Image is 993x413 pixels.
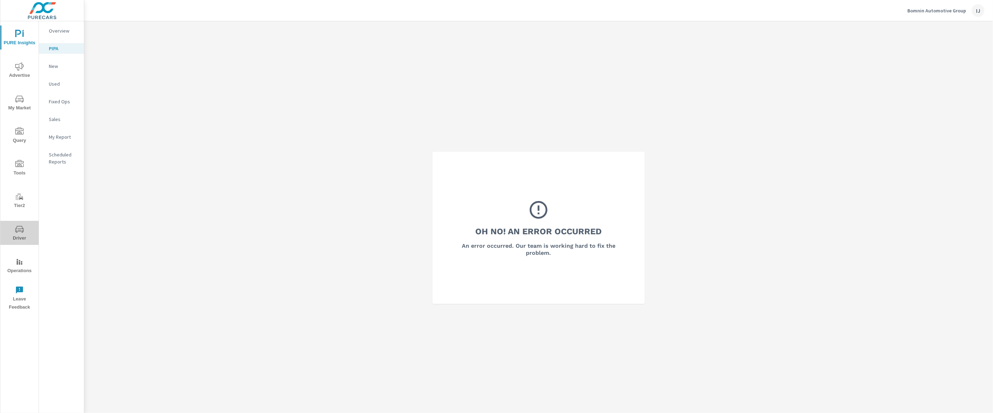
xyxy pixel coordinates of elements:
[49,27,78,34] p: Overview
[2,127,36,145] span: Query
[39,96,84,107] div: Fixed Ops
[39,43,84,54] div: PIPA
[39,79,84,89] div: Used
[49,116,78,123] p: Sales
[39,25,84,36] div: Overview
[452,242,626,257] h6: An error occurred. Our team is working hard to fix the problem.
[972,4,985,17] div: IJ
[2,258,36,275] span: Operations
[49,63,78,70] p: New
[39,114,84,125] div: Sales
[39,61,84,71] div: New
[2,62,36,80] span: Advertise
[49,133,78,140] p: My Report
[2,225,36,242] span: Driver
[49,80,78,87] p: Used
[2,193,36,210] span: Tier2
[39,149,84,167] div: Scheduled Reports
[0,21,39,314] div: nav menu
[49,45,78,52] p: PIPA
[2,160,36,177] span: Tools
[2,286,36,311] span: Leave Feedback
[2,30,36,47] span: PURE Insights
[39,132,84,142] div: My Report
[49,98,78,105] p: Fixed Ops
[49,151,78,165] p: Scheduled Reports
[2,95,36,112] span: My Market
[476,225,602,237] h3: Oh No! An Error Occurred
[907,7,966,14] p: Bomnin Automotive Group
